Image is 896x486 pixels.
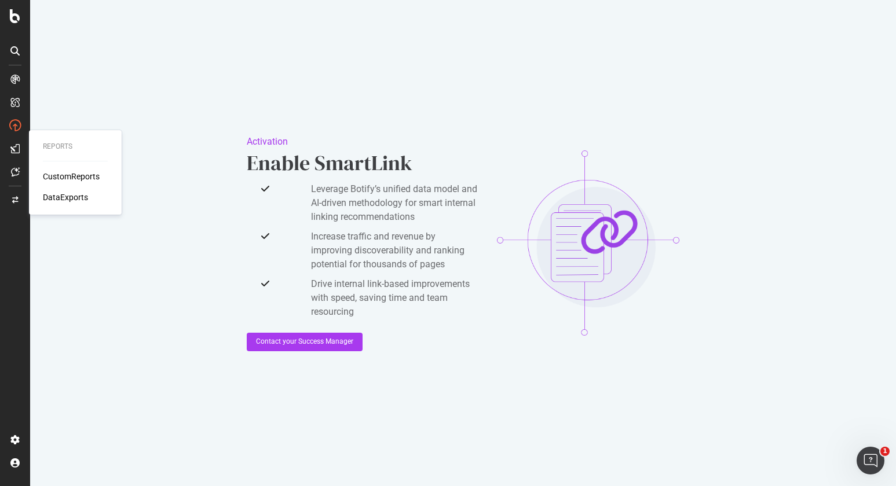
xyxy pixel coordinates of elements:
span: 1 [880,447,890,456]
span: Increase traffic and revenue by improving discoverability and ranking potential for thousands of ... [311,230,478,271]
div: Enable SmartLink [247,149,478,178]
div: Activation [247,135,478,149]
img: B6r9YMoF.png [497,150,679,336]
a: CustomReports [43,171,100,182]
span: Drive internal link-based improvements with speed, saving time and team resourcing [311,277,478,319]
div: Contact your Success Manager [256,337,353,347]
button: Contact your Success Manager [247,333,363,351]
span: Leverage Botify’s unified data model and AI-driven methodology for smart internal linking recomme... [311,182,478,224]
iframe: Intercom live chat [857,447,884,474]
a: DataExports [43,192,88,203]
div: Reports [43,142,108,152]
